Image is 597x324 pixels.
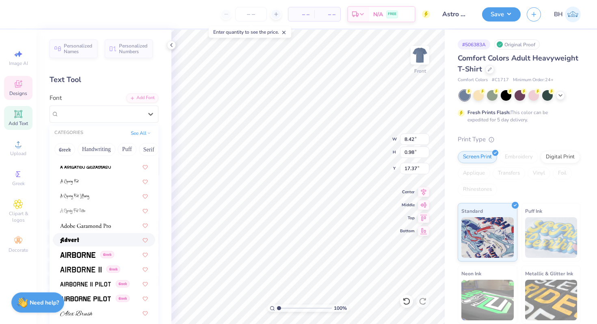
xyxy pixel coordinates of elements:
img: Bella Henkels [565,6,581,22]
a: BH [554,6,581,22]
span: Top [400,215,415,221]
span: N/A [373,10,383,19]
span: Greek [106,266,120,273]
span: a Alloy Ink [59,109,87,119]
img: Adobe Garamond Pro [60,223,111,229]
span: Decorate [9,247,28,253]
div: CATEGORIES [54,130,83,136]
img: A Charming Font [60,179,79,185]
div: Add Font [126,93,158,103]
span: FREE [388,11,396,17]
span: Greek [116,295,130,302]
div: Screen Print [458,151,497,163]
span: Center [400,189,415,195]
img: Airborne II [60,267,102,272]
button: Puff [118,143,136,156]
button: Greek [54,143,75,156]
button: Serif [139,143,159,156]
div: Transfers [493,167,525,179]
div: Digital Print [541,151,580,163]
img: A Charming Font Leftleaning [60,194,89,199]
span: Greek [116,280,130,287]
img: a Arigatou Gozaimasu [60,164,111,170]
input: Untitled Design [436,6,476,22]
div: Front [414,67,426,75]
span: Clipart & logos [4,210,32,223]
div: Original Proof [494,39,540,50]
img: Puff Ink [525,217,578,258]
div: Enter quantity to see the price. [209,26,291,38]
img: Neon Ink [461,280,514,320]
img: A Charming Font Outline [60,208,85,214]
img: Airborne Pilot [60,296,111,302]
img: Metallic & Glitter Ink [525,280,578,320]
div: # 506383A [458,39,490,50]
div: Print Type [458,135,581,144]
strong: Fresh Prints Flash: [467,109,510,116]
span: # C1717 [492,77,509,84]
button: Save [482,7,521,22]
img: Standard [461,217,514,258]
div: Vinyl [528,167,550,179]
span: Metallic & Glitter Ink [525,269,573,278]
input: – – [235,7,267,22]
img: Alex Brush [60,311,93,316]
div: Text Tool [50,74,158,85]
strong: Need help? [30,299,59,307]
span: Designs [9,90,27,97]
div: Embroidery [500,151,538,163]
span: Neon Ink [461,269,481,278]
span: Add Text [9,120,28,127]
span: Image AI [9,60,28,67]
div: Applique [458,167,490,179]
span: Comfort Colors [458,77,488,84]
span: Upload [10,150,26,157]
span: Middle [400,202,415,208]
span: Standard [461,207,483,215]
span: 100 % [334,305,347,312]
span: – – [293,10,309,19]
button: See All [128,129,154,137]
div: Foil [553,167,572,179]
button: Handwriting [78,143,115,156]
span: Minimum Order: 24 + [513,77,554,84]
span: Comfort Colors Adult Heavyweight T-Shirt [458,53,578,74]
span: Personalized Names [64,43,93,54]
span: Personalized Numbers [119,43,148,54]
span: Greek [100,251,114,258]
img: Front [412,47,428,63]
img: Airborne [60,252,95,258]
span: BH [554,10,563,19]
span: Puff Ink [525,207,542,215]
span: Greek [12,180,25,187]
div: Rhinestones [458,184,497,196]
div: This color can be expedited for 5 day delivery. [467,109,567,123]
img: Advert [60,238,79,243]
span: Bottom [400,228,415,234]
span: – – [319,10,335,19]
img: Airborne II Pilot [60,281,111,287]
label: Font [50,93,62,103]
